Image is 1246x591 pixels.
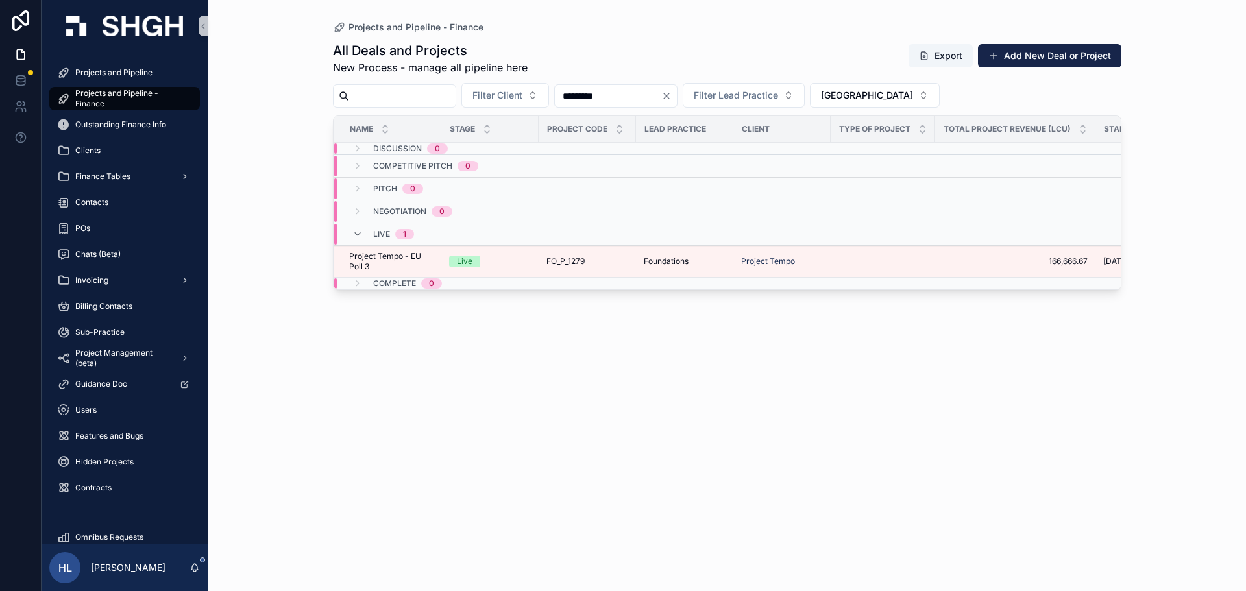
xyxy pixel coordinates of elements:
[810,83,940,108] button: Select Button
[461,83,549,108] button: Select Button
[373,206,426,217] span: Negotiation
[49,217,200,240] a: POs
[547,124,607,134] span: Project Code
[75,405,97,415] span: Users
[741,256,795,267] a: Project Tempo
[403,229,406,239] div: 1
[49,113,200,136] a: Outstanding Finance Info
[75,301,132,311] span: Billing Contacts
[66,16,183,36] img: App logo
[49,372,200,396] a: Guidance Doc
[49,320,200,344] a: Sub-Practice
[75,171,130,182] span: Finance Tables
[58,560,72,575] span: HL
[909,44,973,67] button: Export
[75,348,170,368] span: Project Management (beta)
[49,87,200,110] a: Projects and Pipeline - Finance
[49,165,200,188] a: Finance Tables
[644,256,726,267] a: Foundations
[75,379,127,389] span: Guidance Doc
[350,124,373,134] span: Name
[410,184,415,194] div: 0
[49,450,200,474] a: Hidden Projects
[373,278,416,289] span: Complete
[75,327,125,337] span: Sub-Practice
[644,256,689,267] span: Foundations
[373,143,422,154] span: Discussion
[694,89,778,102] span: Filter Lead Practice
[742,124,770,134] span: Client
[546,256,628,267] a: FO_P_1279
[472,89,522,102] span: Filter Client
[75,88,187,109] span: Projects and Pipeline - Finance
[944,124,1071,134] span: Total Project Revenue (LCU)
[348,21,483,34] span: Projects and Pipeline - Finance
[49,243,200,266] a: Chats (Beta)
[49,295,200,318] a: Billing Contacts
[450,124,475,134] span: Stage
[373,161,452,171] span: Competitive Pitch
[49,191,200,214] a: Contacts
[333,21,483,34] a: Projects and Pipeline - Finance
[49,398,200,422] a: Users
[75,249,121,259] span: Chats (Beta)
[349,251,434,272] a: Project Tempo - EU Poll 3
[49,139,200,162] a: Clients
[75,483,112,493] span: Contracts
[978,44,1121,67] button: Add New Deal or Project
[439,206,445,217] div: 0
[1104,124,1152,134] span: Start Date
[449,256,531,267] a: Live
[49,61,200,84] a: Projects and Pipeline
[49,346,200,370] a: Project Management (beta)
[373,184,397,194] span: Pitch
[75,457,134,467] span: Hidden Projects
[49,269,200,292] a: Invoicing
[75,532,143,542] span: Omnibus Requests
[683,83,805,108] button: Select Button
[1103,256,1185,267] a: [DATE]
[661,91,677,101] button: Clear
[943,256,1088,267] a: 166,666.67
[333,60,528,75] span: New Process - manage all pipeline here
[457,256,472,267] div: Live
[1103,256,1129,267] span: [DATE]
[75,145,101,156] span: Clients
[741,256,823,267] a: Project Tempo
[435,143,440,154] div: 0
[465,161,470,171] div: 0
[546,256,585,267] span: FO_P_1279
[75,119,166,130] span: Outstanding Finance Info
[75,67,153,78] span: Projects and Pipeline
[91,561,165,574] p: [PERSON_NAME]
[49,476,200,500] a: Contracts
[75,197,108,208] span: Contacts
[839,124,910,134] span: Type of Project
[821,89,913,102] span: [GEOGRAPHIC_DATA]
[42,52,208,544] div: scrollable content
[49,525,200,549] a: Omnibus Requests
[75,431,143,441] span: Features and Bugs
[49,424,200,448] a: Features and Bugs
[429,278,434,289] div: 0
[75,223,90,234] span: POs
[373,229,390,239] span: Live
[644,124,706,134] span: Lead Practice
[333,42,528,60] h1: All Deals and Projects
[75,275,108,285] span: Invoicing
